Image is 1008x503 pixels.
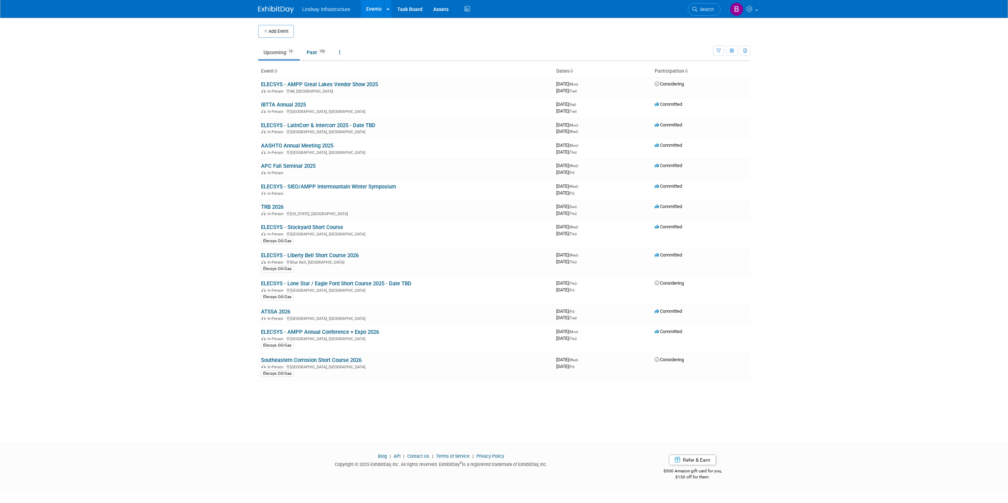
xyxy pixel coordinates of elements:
span: - [579,224,580,229]
span: [DATE] [556,81,580,87]
div: $500 Amazon gift card for you, [635,463,750,480]
span: Considering [655,81,684,87]
div: [GEOGRAPHIC_DATA], [GEOGRAPHIC_DATA] [261,231,551,237]
img: Brittany Russell [730,2,743,16]
span: In-Person [267,191,286,196]
span: 152 [317,49,327,54]
span: (Mon) [569,144,578,147]
img: In-Person Event [261,191,266,195]
span: | [388,453,393,459]
span: - [579,357,580,362]
a: Terms of Service [436,453,470,459]
a: Past152 [301,46,332,59]
a: Sort by Participation Type [684,68,688,74]
span: In-Person [267,212,286,216]
span: In-Person [267,109,286,114]
span: - [579,252,580,258]
span: (Wed) [569,225,578,229]
span: Committed [655,122,682,128]
img: In-Person Event [261,365,266,368]
span: [DATE] [556,170,574,175]
img: In-Person Event [261,150,266,154]
img: In-Person Event [261,316,266,320]
span: (Thu) [569,232,577,236]
a: ELECSYS - AMPP Great Lakes Vendor Show 2025 [261,81,378,88]
a: Blog [378,453,387,459]
a: ELECSYS - Stockyard Short Course [261,224,343,230]
span: | [471,453,475,459]
span: (Wed) [569,358,578,362]
span: In-Person [267,89,286,94]
span: (Wed) [569,164,578,168]
span: In-Person [267,130,286,134]
span: [DATE] [556,149,577,155]
a: TRB 2026 [261,204,283,210]
span: Search [697,7,714,12]
span: (Fri) [569,365,574,369]
span: (Fri) [569,171,574,175]
a: IBTTA Annual 2025 [261,102,306,108]
span: (Sat) [569,103,576,107]
span: (Thu) [569,150,577,154]
span: (Tue) [569,109,577,113]
span: Committed [655,329,682,334]
a: Southeastern Corrosion Short Course 2026 [261,357,362,363]
a: Upcoming13 [258,46,300,59]
div: [GEOGRAPHIC_DATA], [GEOGRAPHIC_DATA] [261,149,551,155]
a: ELECSYS - SIEO/AMPP Intermountain Winter Symposium [261,183,396,190]
span: - [575,308,577,314]
span: - [578,204,579,209]
div: $150 off for them. [635,474,750,480]
span: (Thu) [569,281,577,285]
span: [DATE] [556,364,574,369]
span: - [579,142,580,148]
span: In-Person [267,260,286,265]
img: In-Person Event [261,260,266,264]
span: [DATE] [556,129,578,134]
span: (Wed) [569,185,578,188]
span: [DATE] [556,231,577,236]
span: [DATE] [556,308,577,314]
a: ELECSYS - Lone Star / Eagle Ford Short Course 2025 - Date TBD [261,280,411,287]
span: | [430,453,435,459]
img: In-Person Event [261,212,266,215]
span: (Sun) [569,205,577,209]
img: ExhibitDay [258,6,294,13]
span: [DATE] [556,108,577,114]
span: - [577,102,578,107]
a: ELECSYS - AMPP Annual Conference + Expo 2026 [261,329,379,335]
div: [GEOGRAPHIC_DATA], [GEOGRAPHIC_DATA] [261,364,551,369]
img: In-Person Event [261,337,266,340]
span: In-Person [267,288,286,293]
span: Committed [655,142,682,148]
div: MI, [GEOGRAPHIC_DATA] [261,88,551,94]
span: Committed [655,252,682,258]
span: In-Person [267,337,286,341]
span: [DATE] [556,259,577,264]
div: [GEOGRAPHIC_DATA], [GEOGRAPHIC_DATA] [261,336,551,341]
div: [US_STATE], [GEOGRAPHIC_DATA] [261,211,551,216]
div: [GEOGRAPHIC_DATA], [GEOGRAPHIC_DATA] [261,315,551,321]
a: Sort by Event Name [274,68,277,74]
span: - [579,183,580,189]
span: (Thu) [569,212,577,216]
span: Committed [655,102,682,107]
span: [DATE] [556,336,577,341]
span: Lindsay Infrastructure [302,6,351,12]
span: - [579,81,580,87]
div: Elecsys Oil/Gas [261,370,294,377]
a: AASHTO Annual Meeting 2025 [261,142,333,149]
span: (Fri) [569,310,574,313]
th: Participation [652,65,750,77]
span: (Fri) [569,288,574,292]
a: ELECSYS - LatinCorr & Intercorr 2025 - Date TBD [261,122,375,129]
a: Sort by Start Date [569,68,573,74]
a: ATSSA 2026 [261,308,290,315]
span: Committed [655,224,682,229]
span: 13 [287,49,295,54]
img: In-Person Event [261,109,266,113]
span: Committed [655,308,682,314]
span: [DATE] [556,88,577,93]
th: Event [258,65,553,77]
a: Contact Us [407,453,429,459]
